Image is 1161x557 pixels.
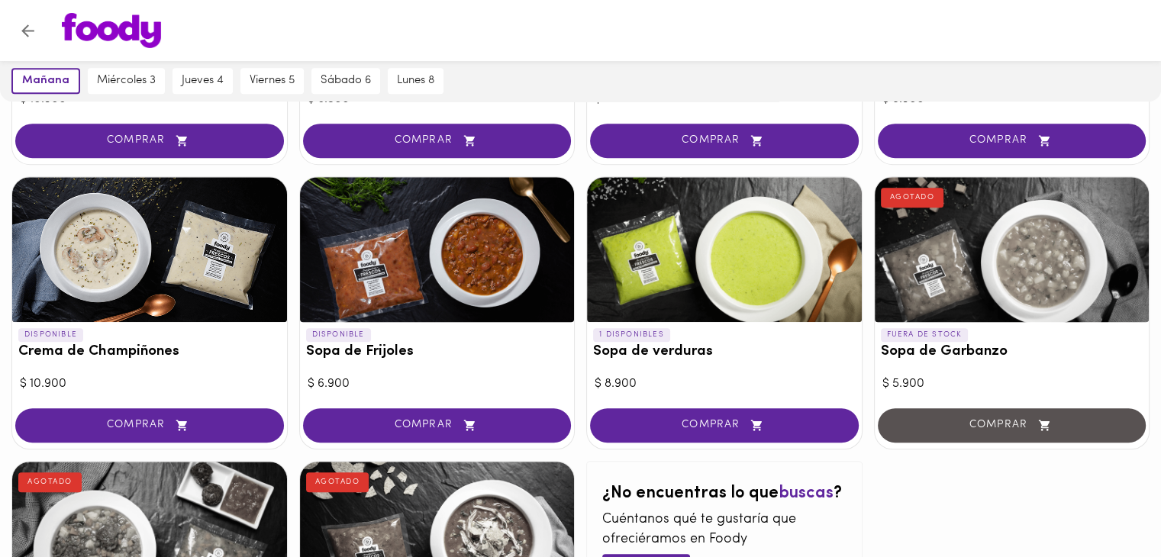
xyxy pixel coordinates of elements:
[88,68,165,94] button: miércoles 3
[20,375,279,393] div: $ 10.900
[602,485,847,503] h2: ¿No encuentras lo que ?
[593,344,856,360] h3: Sopa de verduras
[590,124,859,158] button: COMPRAR
[881,344,1143,360] h3: Sopa de Garbanzo
[12,177,287,322] div: Crema de Champiñones
[388,68,443,94] button: lunes 8
[97,74,156,88] span: miércoles 3
[322,419,553,432] span: COMPRAR
[18,344,281,360] h3: Crema de Champiñones
[397,74,434,88] span: lunes 8
[173,68,233,94] button: jueves 4
[311,68,380,94] button: sábado 6
[240,68,304,94] button: viernes 5
[306,344,569,360] h3: Sopa de Frijoles
[250,74,295,88] span: viernes 5
[897,134,1127,147] span: COMPRAR
[34,419,265,432] span: COMPRAR
[300,177,575,322] div: Sopa de Frijoles
[590,408,859,443] button: COMPRAR
[587,177,862,322] div: Sopa de verduras
[322,134,553,147] span: COMPRAR
[593,328,670,342] p: 1 DISPONIBLES
[62,13,161,48] img: logo.png
[875,177,1150,322] div: Sopa de Garbanzo
[303,124,572,158] button: COMPRAR
[18,472,82,492] div: AGOTADO
[306,472,369,492] div: AGOTADO
[11,68,80,94] button: mañana
[882,375,1142,393] div: $ 5.900
[306,328,371,342] p: DISPONIBLE
[779,485,834,502] span: buscas
[609,134,840,147] span: COMPRAR
[182,74,224,88] span: jueves 4
[878,124,1146,158] button: COMPRAR
[595,375,854,393] div: $ 8.900
[303,408,572,443] button: COMPRAR
[308,375,567,393] div: $ 6.900
[22,74,69,88] span: mañana
[881,328,969,342] p: FUERA DE STOCK
[602,510,847,549] p: Cuéntanos qué te gustaría que ofreciéramos en Foody
[15,124,284,158] button: COMPRAR
[609,419,840,432] span: COMPRAR
[9,12,47,50] button: Volver
[881,188,944,208] div: AGOTADO
[321,74,371,88] span: sábado 6
[1072,468,1146,542] iframe: Messagebird Livechat Widget
[18,328,83,342] p: DISPONIBLE
[34,134,265,147] span: COMPRAR
[15,408,284,443] button: COMPRAR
